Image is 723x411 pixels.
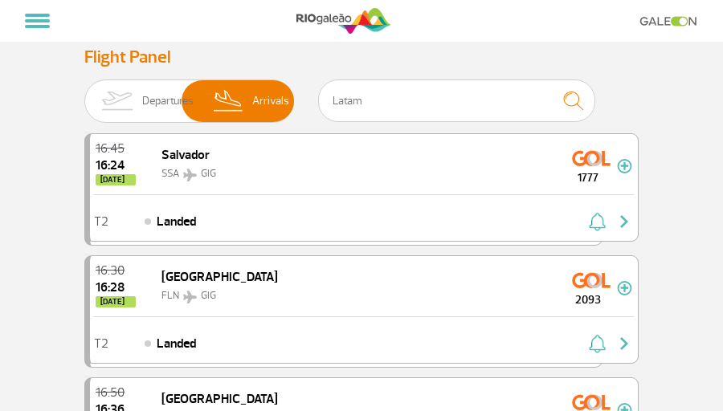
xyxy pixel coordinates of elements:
[96,159,136,172] span: 2025-08-25 16:24:00
[161,391,278,407] span: [GEOGRAPHIC_DATA]
[94,338,108,349] span: T2
[157,212,196,231] span: Landed
[318,79,595,122] input: Flight, city or airline
[589,334,606,353] img: sino-painel-voo.svg
[615,334,634,353] img: seta-direita-painel-voo.svg
[161,167,179,180] span: SSA
[615,212,634,231] img: seta-direita-painel-voo.svg
[161,269,278,285] span: [GEOGRAPHIC_DATA]
[161,289,179,302] span: FLN
[559,291,617,308] span: 2093
[96,281,136,294] span: 2025-08-25 16:28:51
[84,47,639,67] h3: Flight Panel
[559,169,617,186] span: 1777
[205,80,252,122] img: slider-desembarque
[572,267,611,293] img: GOL Transportes Aereos
[617,281,632,295] img: mais-info-painel-voo.svg
[92,80,142,122] img: slider-embarque
[96,264,136,277] span: 2025-08-25 16:30:00
[96,386,136,399] span: 2025-08-25 16:50:00
[96,296,136,307] span: [DATE]
[96,142,136,155] span: 2025-08-25 16:45:00
[589,212,606,231] img: sino-painel-voo.svg
[157,334,196,353] span: Landed
[161,147,210,163] span: Salvador
[252,80,289,122] span: Arrivals
[201,167,216,180] span: GIG
[96,174,136,185] span: [DATE]
[94,216,108,227] span: T2
[142,80,194,122] span: Departures
[201,289,216,302] span: GIG
[617,159,632,173] img: mais-info-painel-voo.svg
[572,145,611,171] img: GOL Transportes Aereos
